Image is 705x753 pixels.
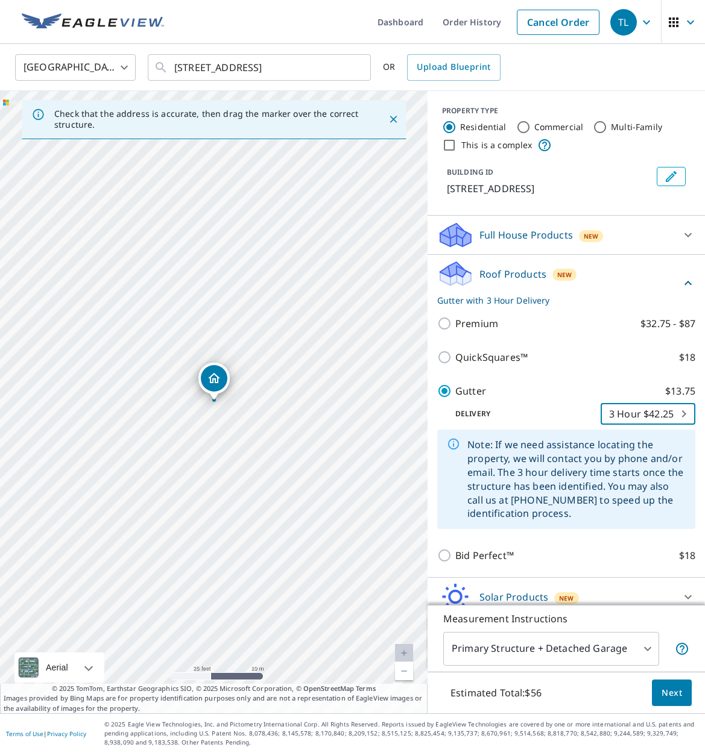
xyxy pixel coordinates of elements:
p: Estimated Total: $56 [441,680,551,706]
a: Current Level 20, Zoom In Disabled [395,644,413,662]
label: Multi-Family [611,121,662,133]
span: Next [662,686,682,701]
span: New [557,270,572,280]
p: Measurement Instructions [443,611,689,626]
p: Check that the address is accurate, then drag the marker over the correct structure. [54,108,366,130]
p: Delivery [437,408,601,419]
p: © 2025 Eagle View Technologies, Inc. and Pictometry International Corp. All Rights Reserved. Repo... [104,720,699,747]
label: Commercial [534,121,584,133]
div: OR [383,54,501,81]
span: New [584,231,598,241]
img: EV Logo [22,13,164,31]
div: 3 Hour $42.25 [601,397,695,431]
div: Full House ProductsNew [437,220,695,249]
p: $18 [679,350,695,364]
div: Aerial [14,652,104,683]
span: © 2025 TomTom, Earthstar Geographics SIO, © 2025 Microsoft Corporation, © [52,684,376,694]
div: PROPERTY TYPE [442,105,691,116]
span: Your report will include the primary structure and a detached garage if one exists. [675,642,689,656]
p: $18 [679,548,695,563]
div: Roof ProductsNewGutter with 3 Hour Delivery [437,260,695,307]
p: Bid Perfect™ [455,548,514,563]
input: Search by address or latitude-longitude [174,51,346,84]
p: $13.75 [665,384,695,398]
p: [STREET_ADDRESS] [447,181,652,196]
div: Note: If we need assistance locating the property, we will contact you by phone and/or email. The... [467,433,686,525]
div: Primary Structure + Detached Garage [443,632,659,666]
p: Roof Products [479,267,546,281]
button: Next [652,680,692,707]
a: Current Level 20, Zoom Out [395,662,413,680]
p: BUILDING ID [447,167,493,177]
div: Aerial [42,652,72,683]
div: Solar ProductsNew [437,583,695,611]
span: Upload Blueprint [417,60,490,75]
label: This is a complex [461,139,533,151]
p: Full House Products [479,228,573,242]
p: Solar Products [479,590,548,604]
button: Close [385,111,401,127]
a: Terms of Use [6,730,43,738]
a: Upload Blueprint [407,54,500,81]
p: | [6,730,86,737]
div: TL [610,9,637,36]
p: $32.75 - $87 [640,316,695,331]
a: Cancel Order [517,10,599,35]
p: Gutter with 3 Hour Delivery [437,294,681,307]
div: Dropped pin, building 1, Residential property, 13470 N Bedford Falls Rd Platte City, MO 64079 [198,363,230,400]
p: QuickSquares™ [455,350,528,364]
button: Edit building 1 [657,167,686,186]
div: [GEOGRAPHIC_DATA] [15,51,136,84]
label: Residential [460,121,507,133]
p: Premium [455,316,498,331]
span: New [559,593,574,603]
a: Privacy Policy [47,730,86,738]
a: Terms [356,684,376,693]
p: Gutter [455,384,486,398]
a: OpenStreetMap [303,684,354,693]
